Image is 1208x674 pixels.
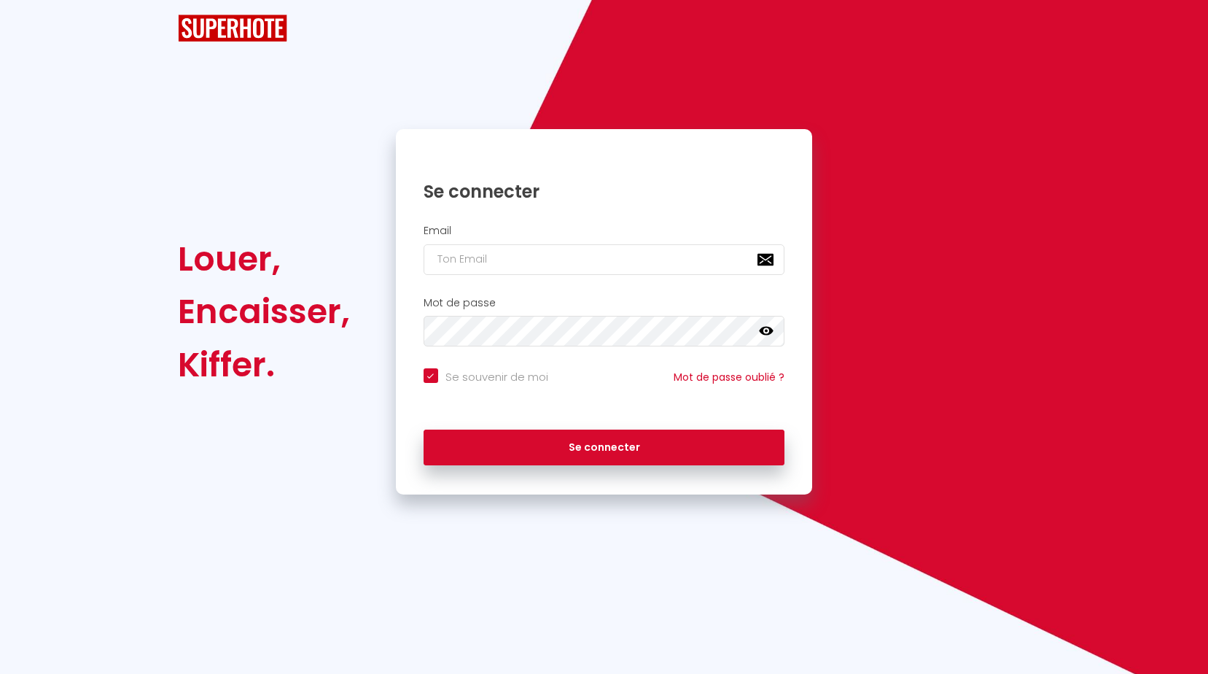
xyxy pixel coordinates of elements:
[674,370,784,384] a: Mot de passe oublié ?
[178,285,350,338] div: Encaisser,
[424,180,785,203] h1: Se connecter
[424,297,785,309] h2: Mot de passe
[178,233,350,285] div: Louer,
[424,244,785,275] input: Ton Email
[424,225,785,237] h2: Email
[178,15,287,42] img: SuperHote logo
[178,338,350,391] div: Kiffer.
[424,430,785,466] button: Se connecter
